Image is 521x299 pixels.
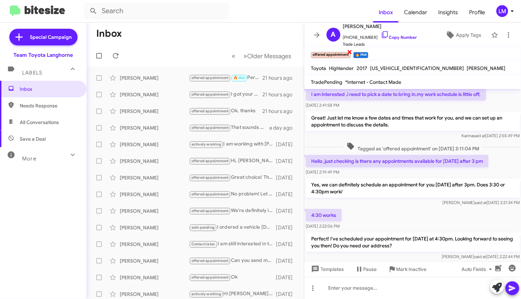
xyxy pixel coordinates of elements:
span: said at [473,133,485,138]
span: × [347,47,352,56]
span: offered appointment [191,175,229,180]
span: Insights [433,2,464,23]
span: Highlander [329,65,354,71]
span: actively working [191,142,221,147]
span: Mark Inactive [396,263,427,275]
nav: Page navigation example [228,49,296,63]
p: I am interested ,i need to pick a date to bring in,my work schedule is little off, [306,88,486,100]
div: [DATE] [276,208,298,214]
div: [DATE] [276,274,298,281]
div: We’re definitely interested in buying your 2018 Toyota Camry LE or helping you trade it in. When ... [189,207,276,215]
span: Karina [DATE] 2:55:49 PM [461,133,520,138]
div: [PERSON_NAME] [120,124,189,131]
div: Great choice! The red RAV4 Hybrid is a popular model. When would you like to come in and explore ... [189,174,276,182]
span: offered appointment [191,92,229,97]
span: actively working [191,292,221,296]
div: [DATE] [276,257,298,264]
div: No problem! Let me know what day works best for you! [189,190,276,198]
div: [DATE] [276,241,298,248]
div: LM [496,5,508,17]
span: *Internet - Contact Made [345,79,402,85]
div: [DATE] [276,224,298,231]
span: Auto Fields [461,263,495,275]
span: All Conversations [20,119,59,126]
span: Templates [310,263,344,275]
div: I am still interested in the Rav4. I will be in touch with you soon. [189,240,276,248]
span: offered appointment [191,125,229,130]
div: I ordered a vehicle [DATE] when I came in [189,223,276,231]
div: [PERSON_NAME] [120,91,189,98]
a: Inbox [373,2,398,23]
div: Ok, thanks [189,107,262,115]
div: [DATE] [276,158,298,165]
p: Great! Just let me know a few dates and times that work for you, and we can set up an appointment... [306,112,520,131]
button: Pause [350,263,383,275]
div: 21 hours ago [262,74,298,81]
div: [DATE] [276,291,298,298]
span: Needs Response [20,102,79,109]
div: [PERSON_NAME] [120,291,189,298]
span: [PERSON_NAME] [DATE] 2:21:34 PM [442,200,520,205]
span: Inbox [20,86,79,93]
button: Templates [304,263,350,275]
div: Perfect! I've scheduled your appointment for [DATE] at 4:30pm. Looking forward to seeing you then... [189,74,262,82]
span: offered appointment [191,192,229,196]
span: said at [475,200,487,205]
div: I am working with [PERSON_NAME]. [189,140,276,148]
div: I got your email now Thanks [189,90,262,98]
p: 4:30 works [306,209,342,221]
span: Special Campaign [30,34,72,41]
div: [DATE] [276,141,298,148]
span: « [232,52,236,60]
div: Team Toyota Langhorne [14,52,73,59]
span: Toyota [311,65,326,71]
span: [DATE] 2:41:58 PM [306,103,339,108]
div: Ok [189,273,276,281]
p: Yes, we can definitely schedule an appointment for you [DATE] after 3pm. Does 3:30 or 4:30pm work/ [306,178,520,198]
button: LM [491,5,513,17]
button: Mark Inactive [383,263,432,275]
span: [US_VEHICLE_IDENTIFICATION_NUMBER] [370,65,464,71]
p: Perfect! I've scheduled your appointment for [DATE] at 4:30pm. Looking forward to seeing you then... [306,232,520,252]
div: [PERSON_NAME] [120,208,189,214]
span: [PHONE_NUMBER] [343,30,417,41]
div: [PERSON_NAME] [120,241,189,248]
div: [PERSON_NAME] [120,74,189,81]
div: [PERSON_NAME] [120,224,189,231]
input: Search [84,3,229,19]
span: Contact later. [191,242,216,246]
span: offered appointment [191,258,229,263]
span: Older Messages [248,52,291,60]
span: Apply Tags [456,29,481,41]
small: offered appointment [311,52,351,58]
button: Apply Tags [439,29,488,41]
a: Special Campaign [9,29,78,45]
span: [PERSON_NAME] [343,22,417,30]
div: Can you send me the specs [189,257,276,265]
div: [PERSON_NAME] [120,191,189,198]
span: offered appointment [191,109,229,113]
span: said at [474,254,486,259]
button: Auto Fields [456,263,500,275]
span: 2017 [357,65,368,71]
a: Calendar [398,2,433,23]
span: offered appointment [191,275,229,280]
h1: Inbox [96,28,122,39]
div: Hi [PERSON_NAME], ZIP is 07632. Please email a firm out-the-door manager's quote (all taxes and f... [189,290,276,298]
span: [DATE] 2:19:49 PM [306,169,339,175]
div: That sounds great! Just reach out when you're ready next week, and we can get everything set up t... [189,124,269,132]
span: [PERSON_NAME] [467,65,506,71]
a: Copy Number [381,35,417,40]
span: » [244,52,248,60]
span: [PERSON_NAME] [DATE] 2:22:44 PM [442,254,520,259]
div: [PERSON_NAME] [120,108,189,115]
span: offered appointment [191,209,229,213]
div: 21 hours ago [262,91,298,98]
div: [PERSON_NAME] [120,257,189,264]
div: [PERSON_NAME] [120,141,189,148]
span: A [331,29,336,40]
div: [PERSON_NAME] [120,174,189,181]
span: [DATE] 2:22:06 PM [306,223,340,229]
div: a day ago [269,124,298,131]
